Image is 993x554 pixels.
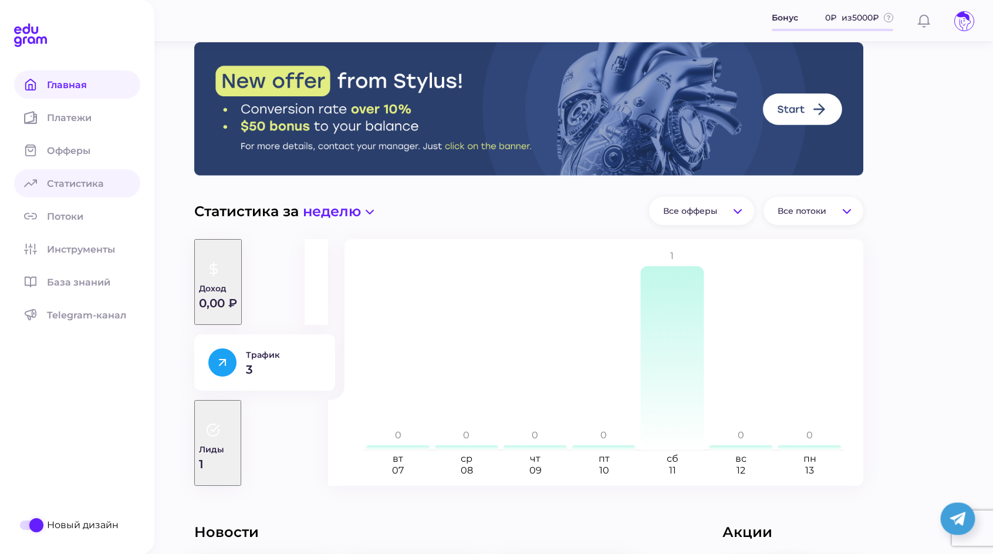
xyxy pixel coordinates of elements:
text: вс [735,453,747,464]
div: Статистика за [194,197,863,225]
a: Telegram-канал [14,301,140,329]
span: Инструменты [47,244,129,255]
text: 09 [529,465,542,476]
a: Инструменты [14,235,140,263]
tspan: 0 [806,429,813,441]
text: ср [461,453,472,464]
text: чт [530,453,541,464]
p: 3 [246,364,321,375]
text: вт [393,453,403,464]
span: Новый дизайн [47,519,119,531]
tspan: 0 [395,429,401,441]
span: Потоки [47,211,97,222]
p: Доход [199,283,237,294]
span: База знаний [47,277,124,288]
text: 11 [669,465,676,476]
tspan: 0 [600,429,607,441]
span: Платежи [47,112,106,123]
p: 0,00 ₽ [199,297,237,309]
a: Офферы [14,136,140,164]
a: Потоки [14,202,140,230]
tspan: 0 [532,429,538,441]
span: Бонус [772,11,798,24]
div: Акции [722,523,863,540]
text: пт [599,453,610,464]
text: 10 [599,465,609,476]
a: Главная [14,70,140,99]
text: сб [667,453,678,464]
p: 1 [199,458,237,470]
span: Все потоки [778,206,826,216]
text: 08 [461,465,473,476]
div: Новости [194,523,722,540]
text: пн [803,453,816,464]
text: 12 [737,465,745,476]
span: неделю [303,203,361,220]
tspan: 0 [463,429,470,441]
button: Доход0,00 ₽ [194,239,242,325]
a: Статистика [14,169,140,197]
tspan: 1 [670,250,674,261]
span: Все офферы [663,206,717,216]
button: Трафик3 [194,334,335,391]
text: 07 [392,465,404,476]
img: Stylus Banner [194,42,863,176]
tspan: 0 [738,429,744,441]
span: Главная [47,79,101,90]
a: База знаний [14,268,140,296]
p: Лиды [199,444,237,455]
button: Лиды1 [194,400,241,486]
text: 13 [805,465,814,476]
span: Telegram-канал [47,310,140,321]
p: Трафик [246,350,321,360]
span: 0 ₽ из 5000 ₽ [825,11,879,24]
span: Офферы [47,145,104,156]
span: Статистика [47,178,118,189]
a: Платежи [14,103,140,132]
